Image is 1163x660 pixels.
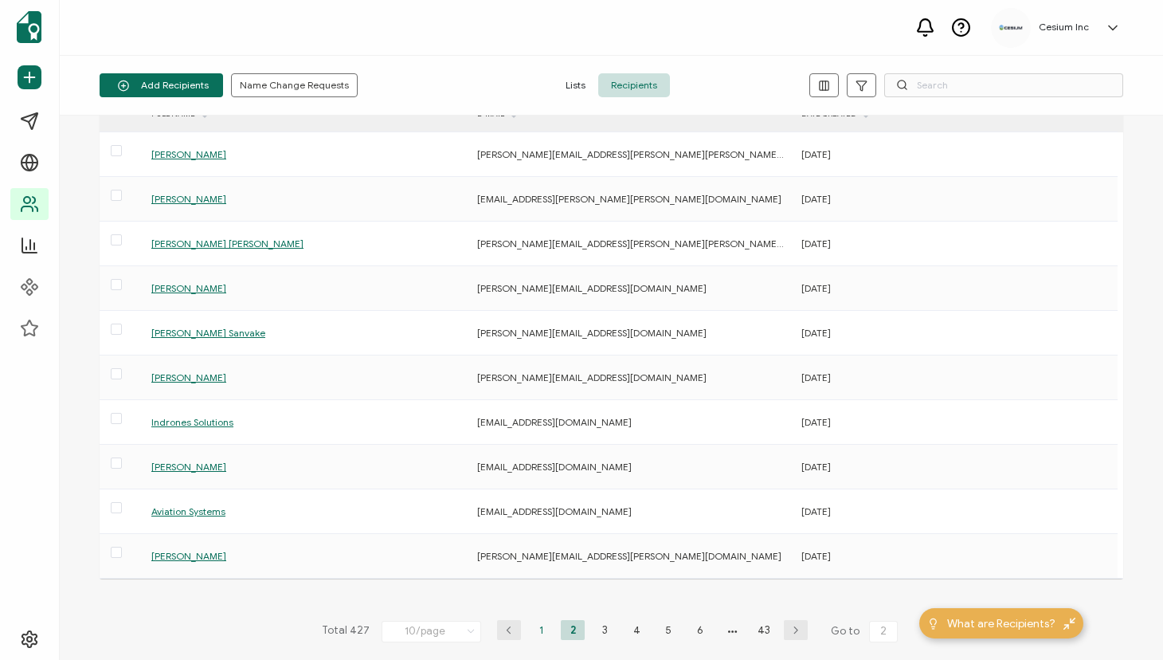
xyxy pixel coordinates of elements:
[529,620,553,640] li: 1
[477,238,856,249] span: [PERSON_NAME][EMAIL_ADDRESS][PERSON_NAME][PERSON_NAME][DOMAIN_NAME]
[947,615,1055,632] span: What are Recipients?
[752,620,776,640] li: 43
[561,620,585,640] li: 2
[801,416,831,428] span: [DATE]
[477,461,632,473] span: [EMAIL_ADDRESS][DOMAIN_NAME]
[151,193,226,205] span: [PERSON_NAME]
[382,621,481,642] input: Select
[553,73,598,97] span: Lists
[231,73,358,97] button: Name Change Requests
[151,327,265,339] span: [PERSON_NAME] Sanvake
[688,620,712,640] li: 6
[477,550,781,562] span: [PERSON_NAME][EMAIL_ADDRESS][PERSON_NAME][DOMAIN_NAME]
[625,620,648,640] li: 4
[801,327,831,339] span: [DATE]
[151,461,226,473] span: [PERSON_NAME]
[477,505,632,517] span: [EMAIL_ADDRESS][DOMAIN_NAME]
[477,416,632,428] span: [EMAIL_ADDRESS][DOMAIN_NAME]
[1063,618,1075,630] img: minimize-icon.svg
[1039,22,1089,33] h5: Cesium Inc
[801,282,831,294] span: [DATE]
[151,371,226,383] span: [PERSON_NAME]
[240,81,349,90] span: Name Change Requests
[477,193,781,205] span: [EMAIL_ADDRESS][PERSON_NAME][PERSON_NAME][DOMAIN_NAME]
[151,505,225,517] span: Aviation Systems
[1083,583,1163,660] iframe: Chat Widget
[801,461,831,473] span: [DATE]
[801,505,831,517] span: [DATE]
[151,550,226,562] span: [PERSON_NAME]
[656,620,680,640] li: 5
[801,148,831,160] span: [DATE]
[801,238,831,249] span: [DATE]
[100,73,223,97] button: Add Recipients
[598,73,670,97] span: Recipients
[831,620,901,642] span: Go to
[801,371,831,383] span: [DATE]
[477,148,856,160] span: [PERSON_NAME][EMAIL_ADDRESS][PERSON_NAME][PERSON_NAME][DOMAIN_NAME]
[151,148,226,160] span: [PERSON_NAME]
[477,327,707,339] span: [PERSON_NAME][EMAIL_ADDRESS][DOMAIN_NAME]
[151,416,233,428] span: Indrones Solutions
[151,282,226,294] span: [PERSON_NAME]
[477,282,707,294] span: [PERSON_NAME][EMAIL_ADDRESS][DOMAIN_NAME]
[999,25,1023,29] img: 1abc0e83-7b8f-4e95-bb42-7c8235cfe526.png
[17,11,41,43] img: sertifier-logomark-colored.svg
[151,238,303,249] span: [PERSON_NAME] [PERSON_NAME]
[593,620,617,640] li: 3
[801,193,831,205] span: [DATE]
[801,550,831,562] span: [DATE]
[322,620,370,642] span: Total 427
[477,371,707,383] span: [PERSON_NAME][EMAIL_ADDRESS][DOMAIN_NAME]
[884,73,1123,97] input: Search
